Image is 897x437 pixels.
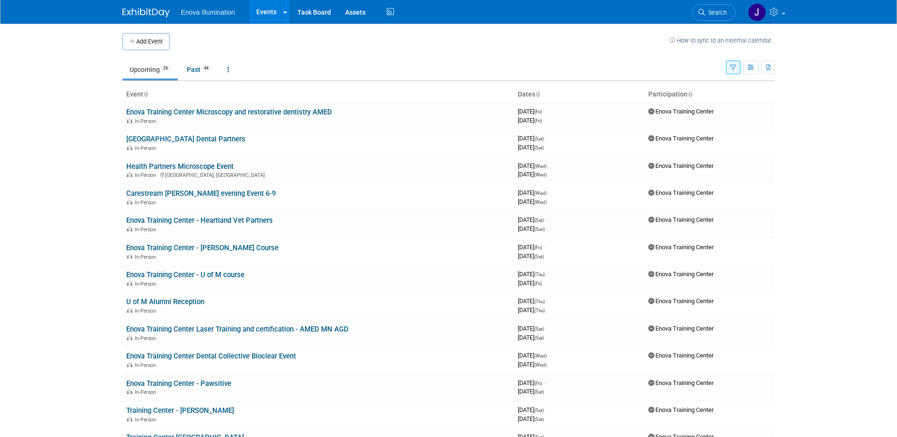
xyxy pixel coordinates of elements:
[534,227,545,232] span: (Sun)
[648,162,714,169] span: Enova Training Center
[122,87,514,103] th: Event
[648,325,714,332] span: Enova Training Center
[518,225,545,232] span: [DATE]
[135,335,159,341] span: In-Person
[648,135,714,142] span: Enova Training Center
[648,216,714,223] span: Enova Training Center
[548,352,549,359] span: -
[648,189,714,196] span: Enova Training Center
[534,136,544,141] span: (Sat)
[534,389,544,394] span: (Sat)
[518,171,547,178] span: [DATE]
[135,308,159,314] span: In-Person
[543,379,545,386] span: -
[534,335,544,341] span: (Sat)
[648,108,714,115] span: Enova Training Center
[648,271,714,278] span: Enova Training Center
[135,172,159,178] span: In-Person
[126,297,204,306] a: U of M Alumni Reception
[126,271,244,279] a: Enova Training Center - U of M course
[518,135,547,142] span: [DATE]
[546,271,548,278] span: -
[518,117,542,124] span: [DATE]
[688,90,692,98] a: Sort by Participation Type
[518,334,544,341] span: [DATE]
[135,389,159,395] span: In-Person
[127,417,132,421] img: In-Person Event
[670,37,775,44] a: How to sync to an external calendar...
[127,281,132,286] img: In-Person Event
[126,352,296,360] a: Enova Training Center Dental Collective Bioclear Event
[543,108,545,115] span: -
[648,244,714,251] span: Enova Training Center
[534,299,545,304] span: (Thu)
[518,325,547,332] span: [DATE]
[748,3,766,21] img: Jennifer Ward
[126,406,234,415] a: Training Center - [PERSON_NAME]
[534,362,547,367] span: (Wed)
[648,297,714,305] span: Enova Training Center
[126,135,245,143] a: [GEOGRAPHIC_DATA] Dental Partners
[546,297,548,305] span: -
[548,162,549,169] span: -
[534,308,545,313] span: (Thu)
[518,361,547,368] span: [DATE]
[518,352,549,359] span: [DATE]
[534,326,544,332] span: (Sat)
[127,335,132,340] img: In-Person Event
[534,118,542,123] span: (Fri)
[543,244,545,251] span: -
[518,189,549,196] span: [DATE]
[548,189,549,196] span: -
[127,200,132,204] img: In-Person Event
[126,244,279,252] a: Enova Training Center - [PERSON_NAME] Course
[518,297,548,305] span: [DATE]
[126,325,348,333] a: Enova Training Center Laser Training and certification - AMED MN AGD
[135,281,159,287] span: In-Person
[122,8,170,17] img: ExhibitDay
[135,362,159,368] span: In-Person
[180,61,218,79] a: Past44
[534,172,547,177] span: (Wed)
[534,281,542,286] span: (Fri)
[135,145,159,151] span: In-Person
[534,272,545,277] span: (Thu)
[534,245,542,250] span: (Fri)
[126,171,510,178] div: [GEOGRAPHIC_DATA], [GEOGRAPHIC_DATA]
[126,162,234,171] a: Health Partners Microscope Event
[126,108,332,116] a: Enova Training Center Microscopy and restorative dentistry AMED
[518,280,542,287] span: [DATE]
[127,118,132,123] img: In-Person Event
[545,216,547,223] span: -
[122,61,178,79] a: Upcoming26
[534,200,547,205] span: (Wed)
[648,352,714,359] span: Enova Training Center
[143,90,148,98] a: Sort by Event Name
[545,135,547,142] span: -
[518,379,545,386] span: [DATE]
[534,218,544,223] span: (Sat)
[535,90,540,98] a: Sort by Start Date
[518,144,544,151] span: [DATE]
[518,198,547,205] span: [DATE]
[545,325,547,332] span: -
[518,253,544,260] span: [DATE]
[534,417,544,422] span: (Sat)
[127,145,132,150] img: In-Person Event
[518,415,544,422] span: [DATE]
[545,406,547,413] span: -
[534,408,544,413] span: (Sat)
[127,254,132,259] img: In-Person Event
[135,118,159,124] span: In-Person
[648,379,714,386] span: Enova Training Center
[534,381,542,386] span: (Fri)
[127,308,132,313] img: In-Person Event
[135,200,159,206] span: In-Person
[126,189,276,198] a: Carestream [PERSON_NAME] evening Event 6-9
[518,388,544,395] span: [DATE]
[534,191,547,196] span: (Wed)
[127,227,132,231] img: In-Person Event
[518,162,549,169] span: [DATE]
[122,33,170,50] button: Add Event
[127,362,132,367] img: In-Person Event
